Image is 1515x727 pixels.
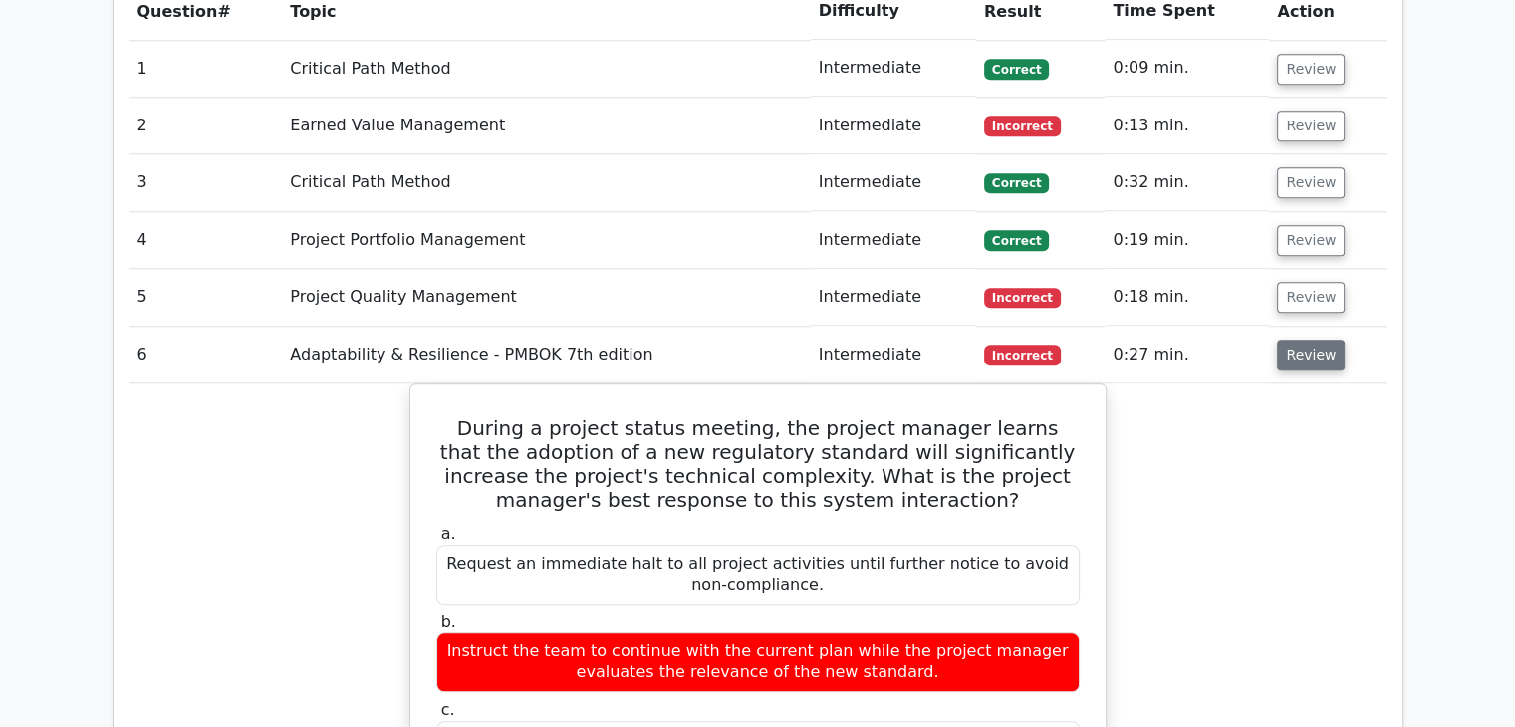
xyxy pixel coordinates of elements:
button: Review [1277,167,1345,198]
div: Instruct the team to continue with the current plan while the project manager evaluates the relev... [436,632,1080,692]
td: 0:18 min. [1105,269,1269,326]
span: Incorrect [984,288,1061,308]
td: 0:19 min. [1105,212,1269,269]
button: Review [1277,111,1345,141]
td: 4 [129,212,283,269]
td: 5 [129,269,283,326]
td: 0:32 min. [1105,154,1269,211]
button: Review [1277,225,1345,256]
td: Intermediate [811,327,976,383]
td: Project Portfolio Management [282,212,810,269]
h5: During a project status meeting, the project manager learns that the adoption of a new regulatory... [434,416,1082,512]
span: Correct [984,230,1049,250]
td: Critical Path Method [282,154,810,211]
span: a. [441,524,456,543]
span: Incorrect [984,345,1061,364]
td: 0:13 min. [1105,98,1269,154]
td: Intermediate [811,98,976,154]
div: Request an immediate halt to all project activities until further notice to avoid non-compliance. [436,545,1080,605]
td: Critical Path Method [282,40,810,97]
td: 0:27 min. [1105,327,1269,383]
button: Review [1277,340,1345,370]
td: Intermediate [811,212,976,269]
span: Correct [984,59,1049,79]
td: 2 [129,98,283,154]
span: Incorrect [984,116,1061,135]
td: Intermediate [811,269,976,326]
td: Intermediate [811,40,976,97]
span: c. [441,700,455,719]
td: Intermediate [811,154,976,211]
button: Review [1277,54,1345,85]
span: Question [137,2,218,21]
td: Earned Value Management [282,98,810,154]
td: Project Quality Management [282,269,810,326]
button: Review [1277,282,1345,313]
span: Correct [984,173,1049,193]
span: b. [441,612,456,631]
td: 1 [129,40,283,97]
td: 6 [129,327,283,383]
td: 3 [129,154,283,211]
td: 0:09 min. [1105,40,1269,97]
td: Adaptability & Resilience - PMBOK 7th edition [282,327,810,383]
